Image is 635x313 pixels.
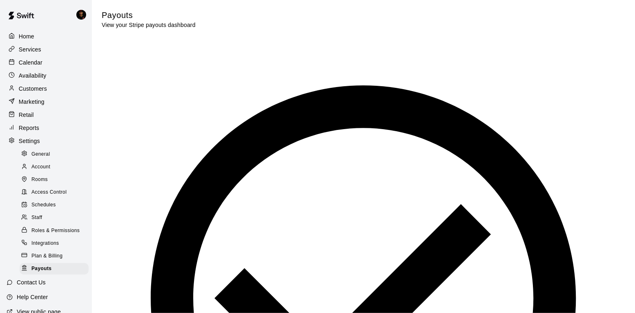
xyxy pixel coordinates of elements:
p: Home [19,32,34,40]
a: Availability [7,69,85,82]
span: Schedules [31,201,56,209]
span: Integrations [31,239,59,248]
div: Account [20,161,89,173]
p: Retail [19,111,34,119]
span: Access Control [31,188,67,197]
a: Roles & Permissions [20,224,92,237]
div: Staff [20,212,89,224]
div: General [20,149,89,160]
a: Access Control [20,186,92,199]
span: Staff [31,214,42,222]
a: Payouts [20,262,92,275]
p: Help Center [17,293,48,301]
span: Plan & Billing [31,252,62,260]
div: Payouts [20,263,89,275]
div: Chris McFarland [75,7,92,23]
div: Access Control [20,187,89,198]
h5: Payouts [102,10,196,21]
a: Reports [7,122,85,134]
p: Customers [19,85,47,93]
a: Services [7,43,85,56]
a: Integrations [20,237,92,250]
a: Settings [7,135,85,147]
div: Plan & Billing [20,250,89,262]
a: Home [7,30,85,42]
p: Services [19,45,41,54]
a: General [20,148,92,161]
a: Staff [20,212,92,224]
a: Rooms [20,174,92,186]
span: Payouts [31,265,51,273]
span: Roles & Permissions [31,227,80,235]
a: Calendar [7,56,85,69]
a: Account [20,161,92,173]
p: Availability [19,72,47,80]
div: Roles & Permissions [20,225,89,237]
div: Integrations [20,238,89,249]
span: Account [31,163,50,171]
span: Rooms [31,176,48,184]
p: View your Stripe payouts dashboard [102,21,196,29]
a: Customers [7,83,85,95]
p: Contact Us [17,278,46,286]
a: Retail [7,109,85,121]
a: Schedules [20,199,92,212]
span: General [31,150,50,159]
div: Rooms [20,174,89,186]
p: Settings [19,137,40,145]
p: Reports [19,124,39,132]
p: Calendar [19,58,42,67]
a: Plan & Billing [20,250,92,262]
img: Chris McFarland [76,10,86,20]
a: Marketing [7,96,85,108]
div: Schedules [20,199,89,211]
p: Marketing [19,98,45,106]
